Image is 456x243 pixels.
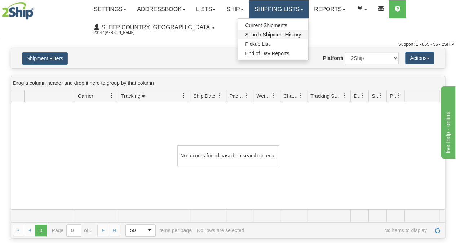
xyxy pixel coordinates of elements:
span: Page sizes drop down [125,224,156,237]
a: End of Day Reports [238,49,308,58]
span: Carrier [78,92,93,100]
a: Addressbook [132,0,191,18]
a: Carrier filter column settings [106,90,118,102]
span: Shipment Issues [372,92,378,100]
span: Ship Date [193,92,215,100]
span: Tracking Status [310,92,342,100]
span: Page of 0 [52,224,93,237]
a: Charge filter column settings [295,90,307,102]
a: Shipment Issues filter column settings [374,90,386,102]
span: Page 0 [35,225,47,236]
a: Tracking Status filter column settings [338,90,350,102]
div: No records found based on search criteria! [177,145,279,166]
span: Search Shipment History [245,32,301,38]
div: live help - online [5,4,67,13]
button: Shipment Filters [22,52,68,65]
a: Lists [191,0,221,18]
a: Shipping lists [249,0,309,18]
div: Support: 1 - 855 - 55 - 2SHIP [2,42,454,48]
a: Ship Date filter column settings [214,90,226,102]
a: Packages filter column settings [241,90,253,102]
span: items per page [125,224,192,237]
span: Delivery Status [354,92,360,100]
a: Pickup Status filter column settings [392,90,404,102]
a: Refresh [432,225,443,236]
a: Delivery Status filter column settings [356,90,368,102]
span: select [144,225,155,236]
button: Actions [405,52,434,64]
span: End of Day Reports [245,51,289,56]
a: Current Shipments [238,21,308,30]
img: logo2044.jpg [2,2,34,20]
span: Charge [283,92,298,100]
span: 2044 / [PERSON_NAME] [94,29,148,36]
span: Tracking # [121,92,145,100]
a: Reports [309,0,351,18]
span: Sleep Country [GEOGRAPHIC_DATA] [99,24,211,30]
div: grid grouping header [11,76,445,90]
label: Platform [323,55,344,62]
span: Pickup Status [390,92,396,100]
a: Tracking # filter column settings [178,90,190,102]
span: Pickup List [245,41,270,47]
a: Search Shipment History [238,30,308,39]
a: Ship [221,0,249,18]
span: 50 [130,227,140,234]
a: Settings [88,0,132,18]
span: Weight [256,92,271,100]
iframe: chat widget [439,84,455,158]
span: No items to display [249,227,427,233]
a: Weight filter column settings [268,90,280,102]
a: Pickup List [238,39,308,49]
div: No rows are selected [197,227,244,233]
span: Current Shipments [245,22,287,28]
span: Packages [229,92,244,100]
a: Sleep Country [GEOGRAPHIC_DATA] 2044 / [PERSON_NAME] [88,18,220,36]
